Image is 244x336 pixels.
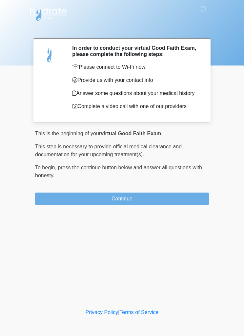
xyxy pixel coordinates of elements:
h1: ‎ ‎ ‎ [30,24,214,36]
h2: In order to conduct your virtual Good Faith Exam, please complete the following steps: [72,45,199,57]
strong: virtual Good Faith Exam [101,131,161,136]
p: Complete a video call with one of our providers [72,103,199,110]
button: Continue [35,193,209,205]
span: press the continue button below and answer all questions with honesty. [35,165,202,178]
span: . [161,131,162,136]
span: This is the beginning of your [35,131,101,136]
a: Privacy Policy [86,309,118,315]
span: To begin, [35,165,58,170]
p: Please connect to Wi-Fi now [72,63,199,71]
img: Agent Avatar [40,45,60,65]
img: Hydrate IV Bar - Scottsdale Logo [29,5,68,21]
p: Provide us with your contact info [72,76,199,84]
a: Terms of Service [119,309,158,315]
span: This step is necessary to provide official medical clearance and documentation for your upcoming ... [35,144,182,157]
a: | [118,309,119,315]
p: Answer some questions about your medical history [72,89,199,97]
